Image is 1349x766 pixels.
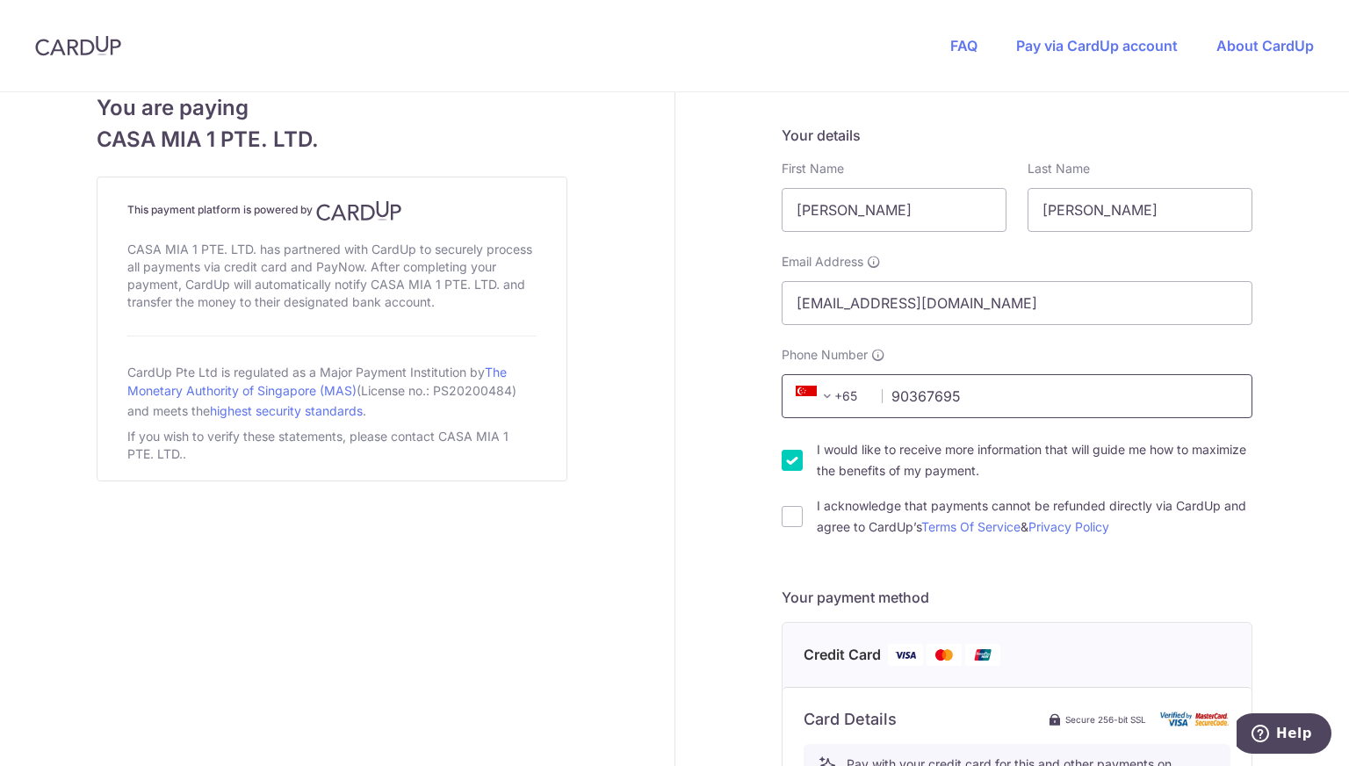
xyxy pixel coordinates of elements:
[1216,37,1314,54] a: About CardUp
[1016,37,1178,54] a: Pay via CardUp account
[965,644,1000,666] img: Union Pay
[316,200,402,221] img: CardUp
[97,124,567,155] span: CASA MIA 1 PTE. LTD.
[210,403,363,418] a: highest security standards
[127,200,537,221] h4: This payment platform is powered by
[782,125,1252,146] h5: Your details
[782,346,868,364] span: Phone Number
[782,160,844,177] label: First Name
[1028,519,1109,534] a: Privacy Policy
[927,644,962,666] img: Mastercard
[790,386,869,407] span: +65
[796,386,838,407] span: +65
[782,587,1252,608] h5: Your payment method
[1028,188,1252,232] input: Last name
[804,709,897,730] h6: Card Details
[817,439,1252,481] label: I would like to receive more information that will guide me how to maximize the benefits of my pa...
[817,495,1252,538] label: I acknowledge that payments cannot be refunded directly via CardUp and agree to CardUp’s &
[1237,713,1331,757] iframe: Opens a widget where you can find more information
[1028,160,1090,177] label: Last Name
[804,644,881,666] span: Credit Card
[1160,712,1230,726] img: card secure
[97,92,567,124] span: You are paying
[782,253,863,271] span: Email Address
[127,237,537,314] div: CASA MIA 1 PTE. LTD. has partnered with CardUp to securely process all payments via credit card a...
[888,644,923,666] img: Visa
[1065,712,1146,726] span: Secure 256-bit SSL
[127,358,537,424] div: CardUp Pte Ltd is regulated as a Major Payment Institution by (License no.: PS20200484) and meets...
[782,281,1252,325] input: Email address
[921,519,1021,534] a: Terms Of Service
[35,35,121,56] img: CardUp
[782,188,1006,232] input: First name
[950,37,977,54] a: FAQ
[127,424,537,466] div: If you wish to verify these statements, please contact CASA MIA 1 PTE. LTD..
